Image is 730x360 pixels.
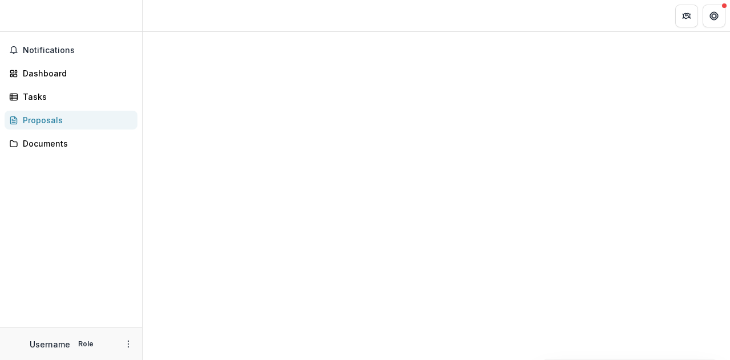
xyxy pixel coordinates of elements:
button: Partners [675,5,698,27]
a: Dashboard [5,64,137,83]
div: Tasks [23,91,128,103]
span: Notifications [23,46,133,55]
button: Notifications [5,41,137,59]
button: More [121,337,135,351]
a: Tasks [5,87,137,106]
a: Proposals [5,111,137,130]
p: Username [30,338,70,350]
div: Dashboard [23,67,128,79]
div: Documents [23,137,128,149]
a: Documents [5,134,137,153]
div: Proposals [23,114,128,126]
p: Role [75,339,97,349]
button: Get Help [703,5,725,27]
